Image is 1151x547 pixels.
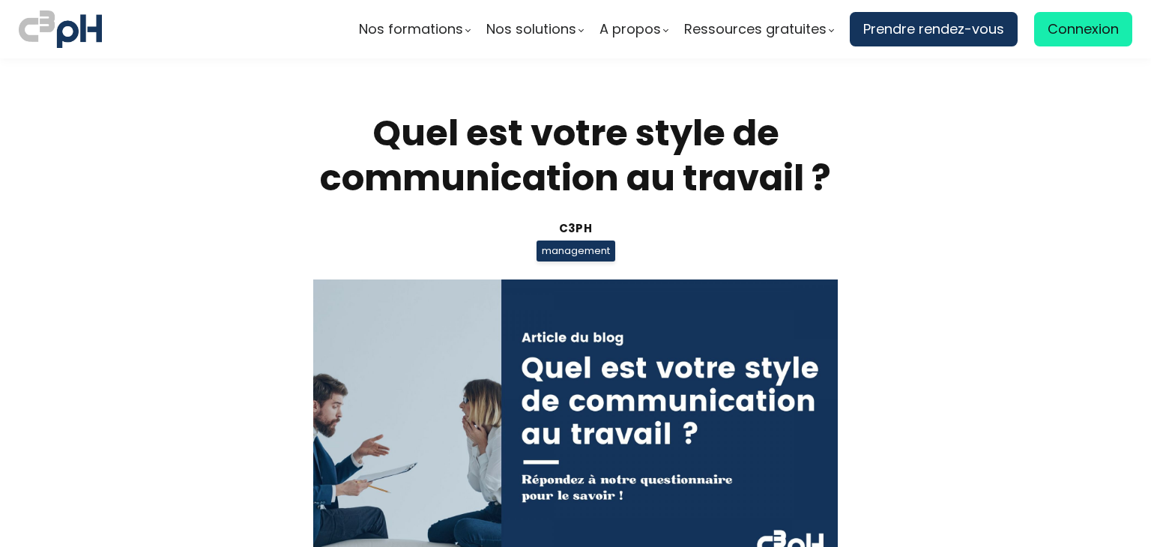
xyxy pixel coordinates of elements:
[537,241,615,262] span: management
[359,18,463,40] span: Nos formations
[227,220,924,237] div: C3pH
[7,514,160,547] iframe: chat widget
[1048,18,1119,40] span: Connexion
[850,12,1018,46] a: Prendre rendez-vous
[1034,12,1132,46] a: Connexion
[486,18,576,40] span: Nos solutions
[684,18,827,40] span: Ressources gratuites
[227,111,924,201] h1: Quel est votre style de communication au travail ?
[863,18,1004,40] span: Prendre rendez-vous
[19,7,102,51] img: logo C3PH
[599,18,661,40] span: A propos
